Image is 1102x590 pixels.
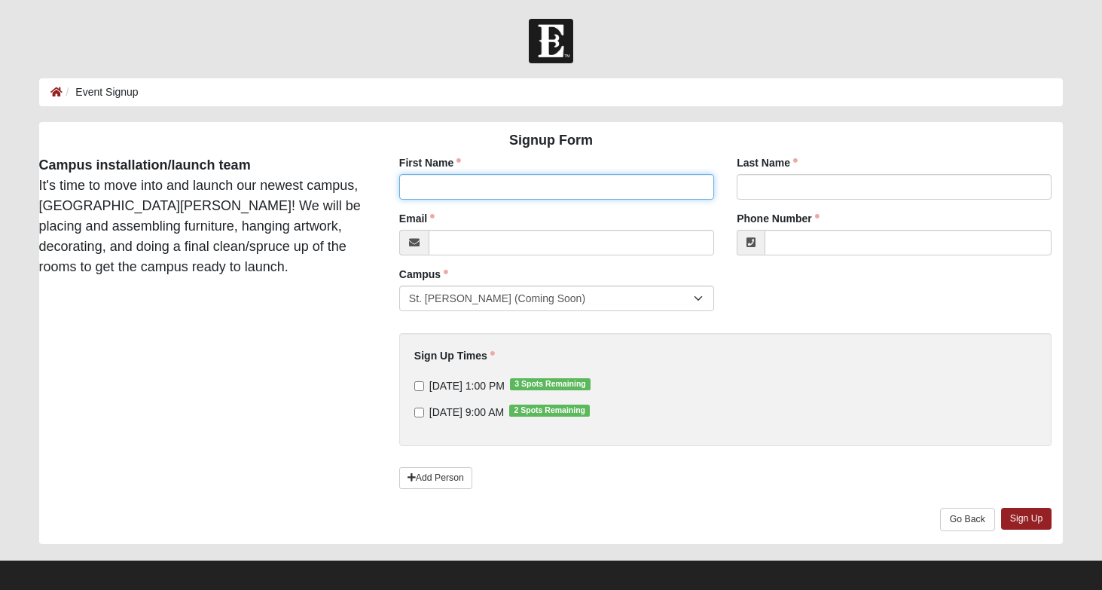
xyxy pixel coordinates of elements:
[399,467,472,489] a: Add Person
[429,380,505,392] span: [DATE] 1:00 PM
[737,211,820,226] label: Phone Number
[399,267,448,282] label: Campus
[737,155,798,170] label: Last Name
[63,84,139,100] li: Event Signup
[399,211,435,226] label: Email
[414,408,424,417] input: [DATE] 9:00 AM2 Spots Remaining
[28,155,377,277] div: It's time to move into and launch our newest campus, [GEOGRAPHIC_DATA][PERSON_NAME]! We will be p...
[399,155,461,170] label: First Name
[1001,508,1052,530] a: Sign Up
[429,406,504,418] span: [DATE] 9:00 AM
[509,405,590,417] span: 2 Spots Remaining
[940,508,995,531] a: Go Back
[510,378,591,390] span: 3 Spots Remaining
[39,133,1064,149] h4: Signup Form
[39,157,251,173] strong: Campus installation/launch team
[414,348,495,363] label: Sign Up Times
[529,19,573,63] img: Church of Eleven22 Logo
[414,381,424,391] input: [DATE] 1:00 PM3 Spots Remaining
